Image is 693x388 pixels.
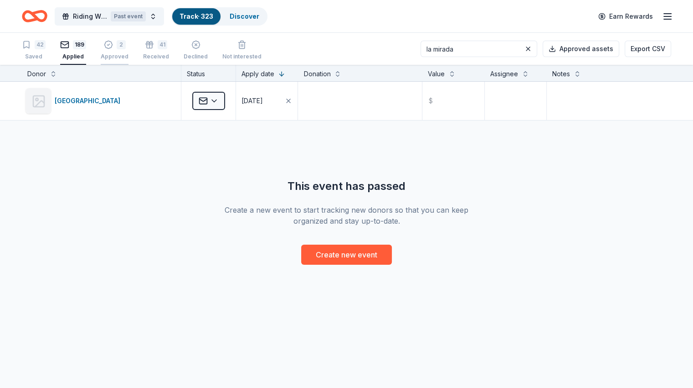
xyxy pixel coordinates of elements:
button: 42Saved [22,37,46,65]
div: 2 [117,40,126,49]
button: 2Approved [101,37,128,65]
div: 189 [73,40,86,49]
div: Not interested [222,53,262,60]
div: Create a new event to start tracking new donors so that you can keep organized and stay up-to-date. [216,204,478,226]
button: Approved assets [543,41,619,57]
button: [DATE] [236,82,298,120]
button: Track· 323Discover [171,7,267,26]
a: Discover [230,12,259,20]
div: [DATE] [241,95,263,106]
div: This event has passed [216,179,478,194]
input: Search applied [421,41,537,57]
div: Donation [303,68,330,79]
button: 189Applied [60,37,86,65]
div: Value [428,68,445,79]
div: Donor [27,68,46,79]
span: Riding With The Stars Gala [73,11,107,22]
button: Riding With The Stars GalaPast event [55,7,164,26]
a: Earn Rewards [593,8,658,25]
div: 42 [35,40,46,49]
div: Declined [184,53,208,60]
button: Declined [184,37,208,65]
div: Apply date [241,68,274,79]
a: Home [22,5,47,27]
a: Track· 323 [180,12,213,20]
div: [GEOGRAPHIC_DATA] [55,95,124,106]
div: 41 [158,40,167,49]
div: Applied [60,53,86,60]
div: Status [181,65,236,81]
button: Not interested [222,37,262,65]
button: Create new event [301,245,392,265]
div: Past event [111,11,146,21]
div: Saved [22,53,46,60]
div: Received [143,53,169,60]
button: [GEOGRAPHIC_DATA] [26,88,174,114]
div: Approved [101,53,128,60]
button: 41Received [143,37,169,65]
div: Assignee [490,68,518,79]
button: Export CSV [625,41,671,57]
div: Notes [552,68,570,79]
